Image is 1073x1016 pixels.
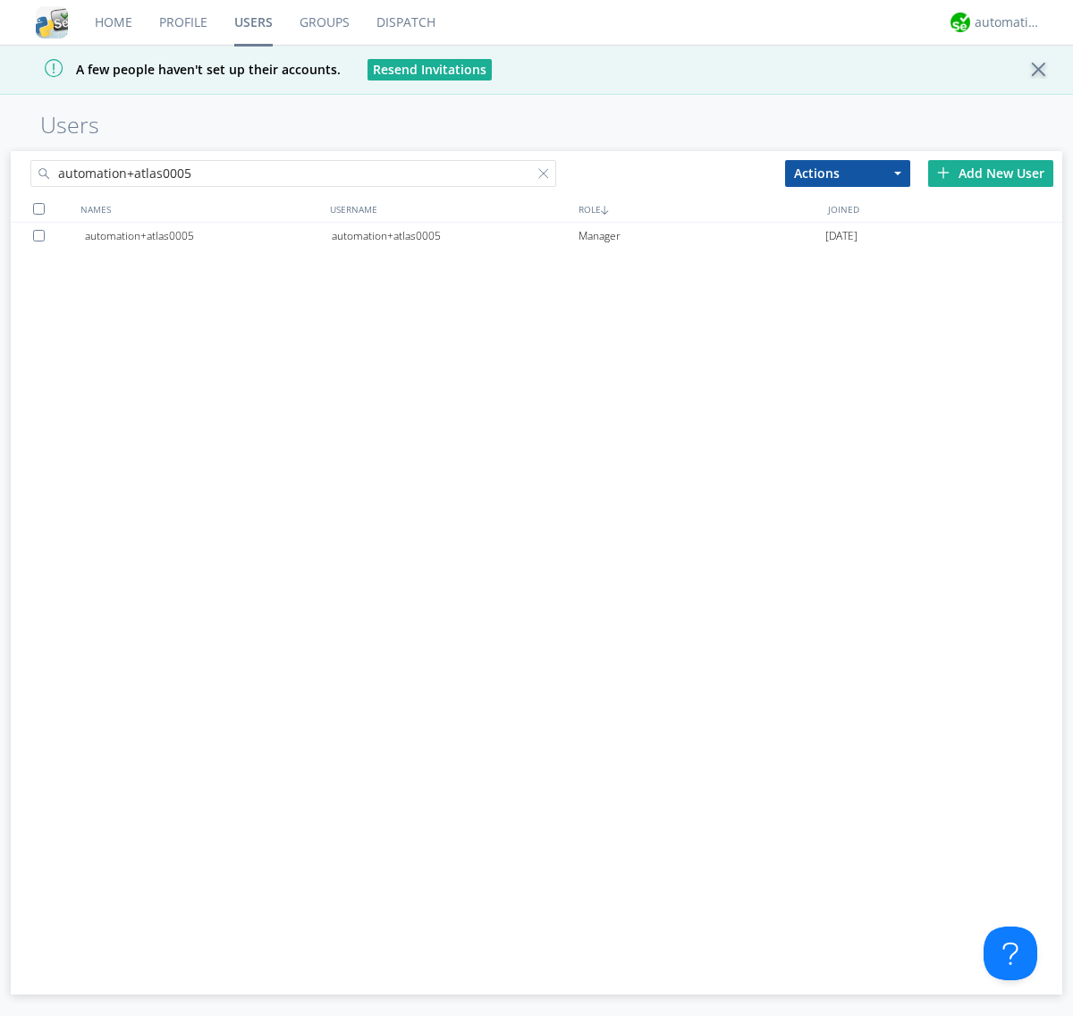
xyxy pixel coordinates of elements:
div: Manager [579,223,825,250]
span: A few people haven't set up their accounts. [13,61,341,78]
span: [DATE] [825,223,858,250]
div: automation+atlas0005 [85,223,332,250]
a: automation+atlas0005automation+atlas0005Manager[DATE] [11,223,1062,250]
div: Add New User [928,160,1053,187]
button: Resend Invitations [368,59,492,80]
button: Actions [785,160,910,187]
div: USERNAME [325,196,575,222]
div: NAMES [76,196,325,222]
img: d2d01cd9b4174d08988066c6d424eccd [950,13,970,32]
iframe: Toggle Customer Support [984,927,1037,980]
img: cddb5a64eb264b2086981ab96f4c1ba7 [36,6,68,38]
div: ROLE [574,196,824,222]
div: automation+atlas [975,13,1042,31]
div: JOINED [824,196,1073,222]
img: plus.svg [937,166,950,179]
div: automation+atlas0005 [332,223,579,250]
input: Search users [30,160,556,187]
